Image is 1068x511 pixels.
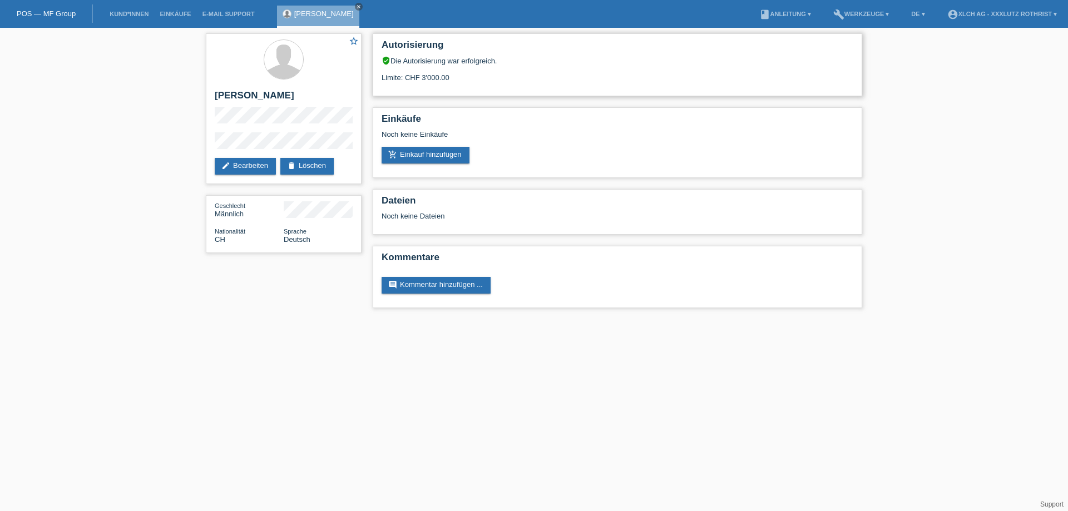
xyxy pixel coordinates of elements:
h2: Kommentare [382,252,853,269]
a: bookAnleitung ▾ [754,11,817,17]
span: Sprache [284,228,306,235]
i: edit [221,161,230,170]
div: Die Autorisierung war erfolgreich. [382,56,853,65]
i: build [833,9,844,20]
span: Geschlecht [215,202,245,209]
a: Support [1040,500,1064,508]
div: Männlich [215,201,284,218]
i: add_shopping_cart [388,150,397,159]
a: [PERSON_NAME] [294,9,354,18]
span: Deutsch [284,235,310,244]
i: comment [388,280,397,289]
div: Noch keine Einkäufe [382,130,853,147]
a: buildWerkzeuge ▾ [828,11,895,17]
a: deleteLöschen [280,158,334,175]
h2: [PERSON_NAME] [215,90,353,107]
a: Einkäufe [154,11,196,17]
i: star_border [349,36,359,46]
div: Limite: CHF 3'000.00 [382,65,853,82]
a: E-Mail Support [197,11,260,17]
i: account_circle [947,9,958,20]
span: Nationalität [215,228,245,235]
a: editBearbeiten [215,158,276,175]
i: delete [287,161,296,170]
a: Kund*innen [104,11,154,17]
i: verified_user [382,56,390,65]
a: DE ▾ [906,11,930,17]
a: account_circleXLCH AG - XXXLutz Rothrist ▾ [942,11,1062,17]
a: commentKommentar hinzufügen ... [382,277,491,294]
h2: Dateien [382,195,853,212]
h2: Einkäufe [382,113,853,130]
i: book [759,9,770,20]
a: star_border [349,36,359,48]
h2: Autorisierung [382,39,853,56]
i: close [356,4,362,9]
div: Noch keine Dateien [382,212,721,220]
a: add_shopping_cartEinkauf hinzufügen [382,147,469,163]
a: close [355,3,363,11]
span: Schweiz [215,235,225,244]
a: POS — MF Group [17,9,76,18]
